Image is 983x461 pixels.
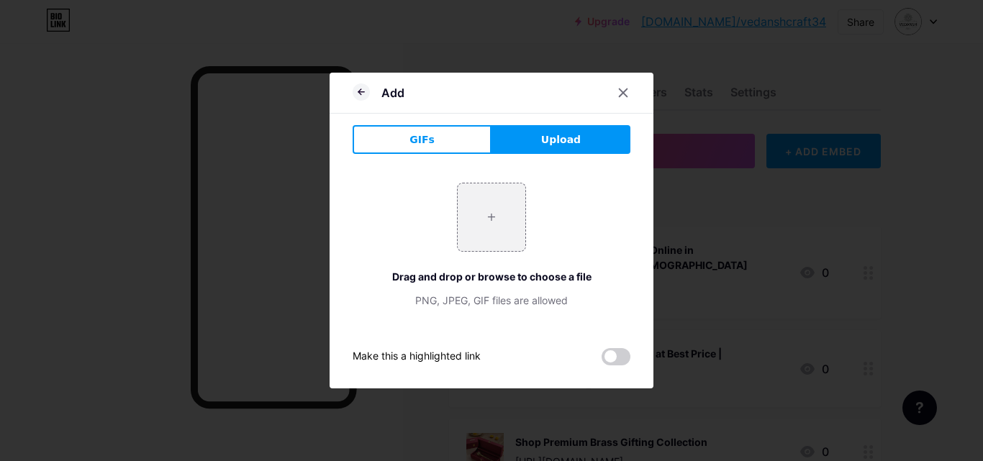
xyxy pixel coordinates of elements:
button: GIFs [353,125,491,154]
button: Upload [491,125,630,154]
div: PNG, JPEG, GIF files are allowed [353,293,630,308]
div: Add [381,84,404,101]
div: Drag and drop or browse to choose a file [353,269,630,284]
div: Make this a highlighted link [353,348,481,365]
span: GIFs [409,132,435,147]
span: Upload [541,132,581,147]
